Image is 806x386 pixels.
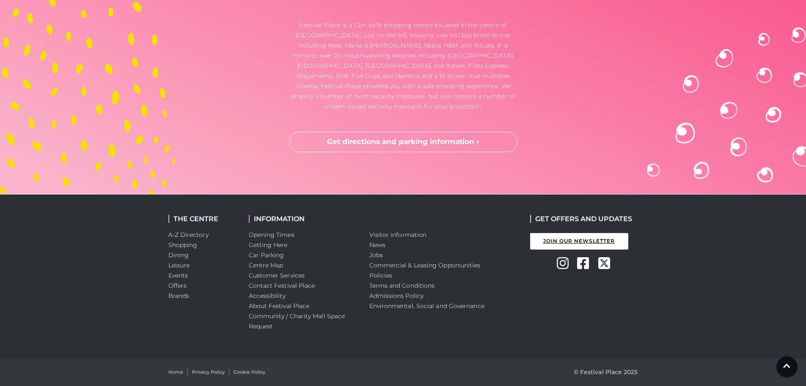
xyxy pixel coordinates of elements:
[530,215,632,223] h2: GET OFFERS AND UPDATES
[249,251,284,259] a: Car Parking
[168,241,198,249] a: Shopping
[168,231,209,239] a: A-Z Directory
[168,261,190,269] a: Leisure
[168,251,189,259] a: Dining
[289,132,517,152] a: Get directions and parking information ›
[249,282,315,289] a: Contact Festival Place
[249,215,357,223] h2: INFORMATION
[249,241,288,249] a: Getting Here
[369,261,481,269] a: Commercial & Leasing Opportunities
[289,20,517,111] p: Festival Place is a 1.2m sq ft shopping centre situated in the centre of [GEOGRAPHIC_DATA], just ...
[168,282,187,289] a: Offers
[192,369,225,376] a: Privacy Policy
[369,231,427,239] a: Visitor information
[168,369,183,376] a: Home
[369,302,484,310] a: Environmental, Social and Governance
[249,231,294,239] a: Opening Times
[530,233,628,250] a: Join Our Newsletter
[369,292,424,300] a: Admissions Policy
[168,215,236,223] h2: THE CENTRE
[249,292,286,300] a: Accessibility
[234,369,265,376] a: Cookie Policy
[249,302,310,310] a: About Festival Place
[249,272,305,279] a: Customer Services
[249,261,283,269] a: Centre Map
[249,312,345,330] a: Community / Charity Mall Space Request
[574,367,638,377] p: © Festival Place 2025
[168,292,190,300] a: Brands
[369,251,383,259] a: Jobs
[168,272,188,279] a: Events
[369,282,435,289] a: Terms and Conditions
[369,241,385,249] a: News
[369,272,393,279] a: Policies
